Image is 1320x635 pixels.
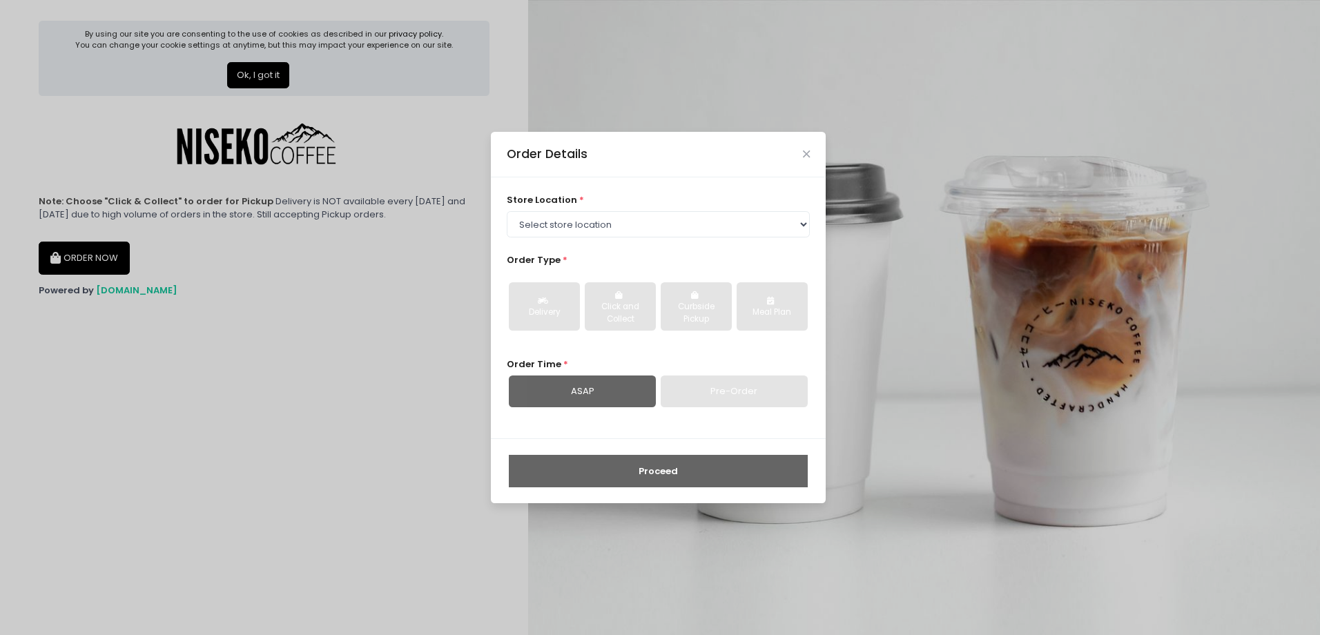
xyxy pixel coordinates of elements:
button: Delivery [509,282,580,331]
span: store location [507,193,577,206]
div: Click and Collect [594,301,646,325]
div: Order Details [507,145,588,163]
button: Curbside Pickup [661,282,732,331]
button: Close [803,150,810,157]
button: Proceed [509,455,808,488]
button: Click and Collect [585,282,656,331]
div: Meal Plan [746,306,798,319]
span: Order Time [507,358,561,371]
span: Order Type [507,253,561,266]
button: Meal Plan [737,282,808,331]
div: Delivery [518,306,570,319]
div: Curbside Pickup [670,301,722,325]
